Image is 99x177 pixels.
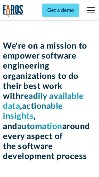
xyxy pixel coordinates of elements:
a: Get a demo [42,4,79,17]
div: menu [83,3,96,18]
img: Logo of the analytics and reporting company Faros. [3,5,23,18]
h1: We're on a mission to empower software engineering organizations to do their best work with , , a... [3,41,96,162]
span: readily available data [3,92,84,110]
a: home [3,5,23,18]
span: actionable insights [3,102,63,120]
span: automation [17,122,62,131]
